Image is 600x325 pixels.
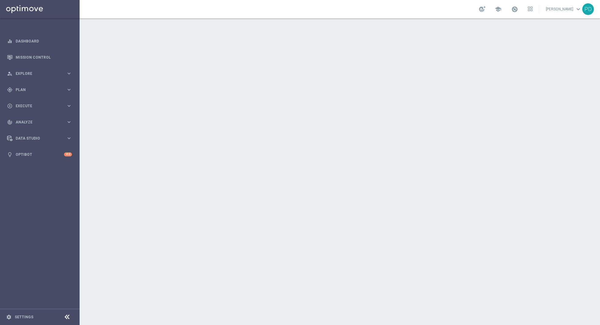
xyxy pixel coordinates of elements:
[66,87,72,93] i: keyboard_arrow_right
[7,38,13,44] i: equalizer
[66,103,72,109] i: keyboard_arrow_right
[7,136,72,141] button: Data Studio keyboard_arrow_right
[7,120,72,125] button: track_changes Analyze keyboard_arrow_right
[7,104,72,108] button: play_circle_outline Execute keyboard_arrow_right
[7,136,66,141] div: Data Studio
[16,137,66,140] span: Data Studio
[7,71,72,76] button: person_search Explore keyboard_arrow_right
[16,72,66,75] span: Explore
[7,152,72,157] button: lightbulb Optibot +10
[16,33,72,49] a: Dashboard
[495,6,501,13] span: school
[7,71,13,76] i: person_search
[66,71,72,76] i: keyboard_arrow_right
[16,49,72,65] a: Mission Control
[7,87,66,93] div: Plan
[7,146,72,162] div: Optibot
[7,71,66,76] div: Explore
[582,3,594,15] div: PD
[6,314,12,320] i: settings
[16,120,66,124] span: Analyze
[7,119,66,125] div: Analyze
[64,152,72,156] div: +10
[16,146,64,162] a: Optibot
[66,119,72,125] i: keyboard_arrow_right
[7,87,72,92] button: gps_fixed Plan keyboard_arrow_right
[7,119,13,125] i: track_changes
[7,152,13,157] i: lightbulb
[7,55,72,60] button: Mission Control
[575,6,582,13] span: keyboard_arrow_down
[7,49,72,65] div: Mission Control
[7,87,13,93] i: gps_fixed
[7,103,13,109] i: play_circle_outline
[545,5,582,14] a: [PERSON_NAME]keyboard_arrow_down
[7,33,72,49] div: Dashboard
[16,104,66,108] span: Execute
[7,103,66,109] div: Execute
[7,39,72,44] button: equalizer Dashboard
[66,135,72,141] i: keyboard_arrow_right
[16,88,66,92] span: Plan
[15,315,33,319] a: Settings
